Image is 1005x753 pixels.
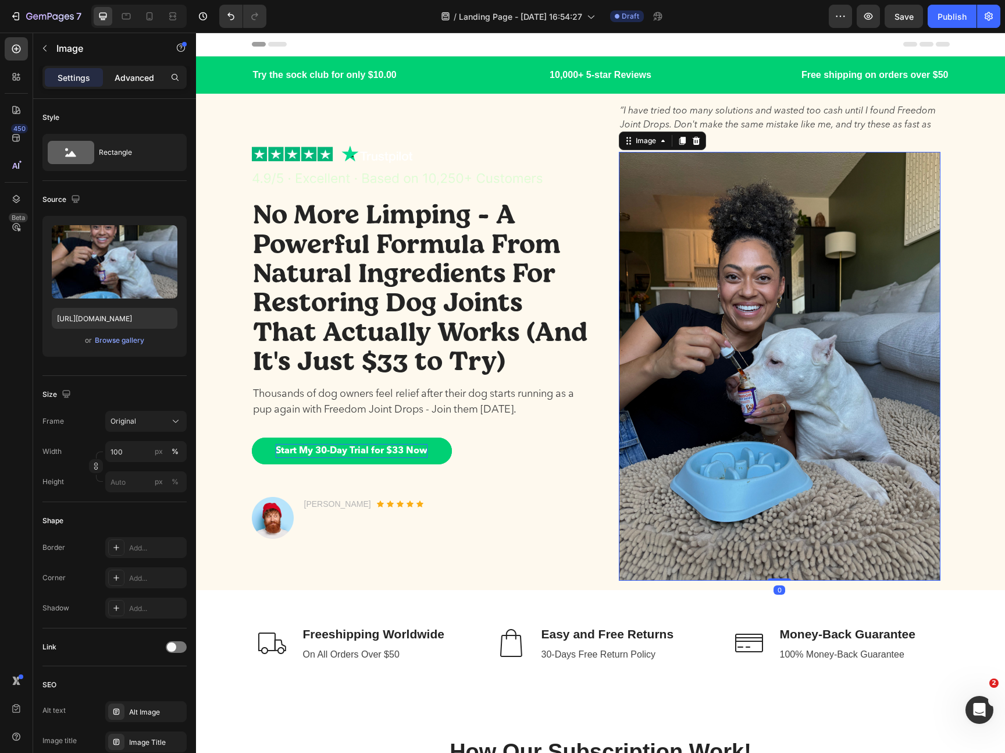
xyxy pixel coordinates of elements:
div: px [155,477,163,487]
label: Height [42,477,64,487]
div: Alt Image [129,707,184,718]
div: Rich Text Editor. Editing area: main [56,353,396,386]
div: % [172,446,179,457]
div: Image [437,103,462,113]
div: Link [42,642,56,652]
div: 450 [11,124,28,133]
p: No More Limping - A Powerful Formula From Natural Ingredients For Restoring Dog Joints That Actua... [57,166,395,342]
div: Border [42,542,65,553]
img: gempages_549181714467914530-00dbc9ce-8171-4a92-babb-21a8e953e862.webp [56,113,396,155]
div: SEO [42,680,56,690]
h1: Rich Text Editor. Editing area: main [56,165,396,343]
div: Beta [9,213,28,222]
button: % [152,445,166,459]
p: How Our Subscription Work! [57,706,753,733]
img: preview-image [52,225,177,299]
div: Shadow [42,603,69,613]
p: “I have tried too many solutions and wasted too cash until I found Freedom Joint Drops. Don't mak... [424,72,743,113]
div: Rectangle [99,139,170,166]
button: Save [885,5,923,28]
div: Add... [129,543,184,553]
div: Add... [129,573,184,584]
div: % [172,477,179,487]
p: Money-Back Guarantee [584,592,719,611]
div: Undo/Redo [219,5,266,28]
div: Style [42,112,59,123]
span: 2 [989,679,999,688]
p: On All Orders Over $50 [107,615,248,629]
p: Settings [58,72,90,84]
div: Alt text [42,705,66,716]
input: px% [105,441,187,462]
button: Browse gallery [94,335,145,346]
img: Alt Image [294,590,335,631]
p: Freeshipping Worldwide [107,592,248,611]
label: Width [42,446,62,457]
p: 10,000+ 5-star Reviews [295,35,514,49]
button: 7 [5,5,87,28]
p: Free shipping on orders over $50 [534,35,753,49]
button: % [152,475,166,489]
div: px [155,446,163,457]
div: Image Title [129,737,184,748]
input: px% [105,471,187,492]
button: px [168,475,182,489]
p: Thousands of dog owners feel relief after their dog starts running as a pup again with Freedom Jo... [57,354,395,385]
div: Image title [42,736,77,746]
p: Easy and Free Returns [345,592,478,611]
iframe: Intercom live chat [965,696,993,724]
span: Save [894,12,914,22]
p: Image [56,41,155,55]
button: px [168,445,182,459]
img: Alt Image [56,590,97,631]
img: Alt Image [533,590,573,631]
span: Draft [622,11,639,22]
span: or [85,333,92,347]
label: Frame [42,416,64,427]
p: [PERSON_NAME] [108,466,175,478]
p: 30-Days Free Return Policy [345,615,478,629]
img: Alt Image [56,464,98,506]
p: Start My 30-Day Trial for $33 Now [80,411,231,425]
p: 7 [76,9,81,23]
span: Landing Page - [DATE] 16:54:27 [459,10,582,23]
img: Alt Image [423,119,744,548]
p: 100% Money-Back Guarantee [584,615,719,629]
div: 0 [578,553,589,562]
input: https://example.com/image.jpg [52,308,177,329]
div: Size [42,387,73,403]
div: Corner [42,573,66,583]
div: Publish [938,10,967,23]
span: Original [111,416,136,427]
p: Advanced [115,72,154,84]
iframe: Design area [196,33,1005,753]
div: Source [42,192,83,208]
div: Rich Text Editor. Editing area: main [80,411,231,425]
button: Original [105,411,187,432]
div: Shape [42,516,63,526]
button: Publish [928,5,977,28]
span: / [454,10,457,23]
div: Add... [129,603,184,614]
a: Rich Text Editor. Editing area: main [56,405,256,432]
div: Browse gallery [95,335,144,346]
